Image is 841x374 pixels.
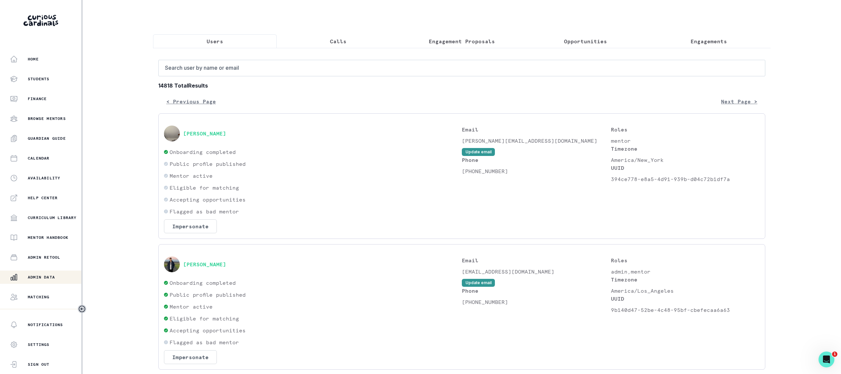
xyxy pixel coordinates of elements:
[158,95,224,108] button: < Previous Page
[832,352,837,357] span: 1
[28,215,77,220] p: Curriculum Library
[462,167,611,175] p: [PHONE_NUMBER]
[564,37,607,45] p: Opportunities
[611,156,760,164] p: America/New_York
[611,164,760,172] p: UUID
[28,116,66,121] p: Browse Mentors
[28,195,58,201] p: Help Center
[164,219,217,233] button: Impersonate
[28,156,50,161] p: Calendar
[28,56,39,62] p: Home
[28,96,47,101] p: Finance
[462,279,495,287] button: Update email
[170,196,246,204] p: Accepting opportunities
[170,184,239,192] p: Eligible for matching
[170,160,246,168] p: Public profile published
[170,279,236,287] p: Onboarding completed
[462,148,495,156] button: Update email
[611,287,760,295] p: America/Los_Angeles
[462,298,611,306] p: [PHONE_NUMBER]
[611,276,760,283] p: Timezone
[28,362,50,367] p: Sign Out
[183,130,226,137] button: [PERSON_NAME]
[78,305,86,313] button: Toggle sidebar
[611,126,760,133] p: Roles
[611,295,760,303] p: UUID
[28,294,50,300] p: Matching
[170,303,213,311] p: Mentor active
[170,326,246,334] p: Accepting opportunities
[691,37,727,45] p: Engagements
[330,37,346,45] p: Calls
[28,235,68,240] p: Mentor Handbook
[462,137,611,145] p: [PERSON_NAME][EMAIL_ADDRESS][DOMAIN_NAME]
[170,338,239,346] p: Flagged as bad mentor
[28,175,60,181] p: Availability
[28,275,55,280] p: Admin Data
[611,137,760,145] p: mentor
[170,148,236,156] p: Onboarding completed
[170,291,246,299] p: Public profile published
[713,95,765,108] button: Next Page >
[462,268,611,276] p: [EMAIL_ADDRESS][DOMAIN_NAME]
[611,145,760,153] p: Timezone
[462,156,611,164] p: Phone
[23,15,58,26] img: Curious Cardinals Logo
[170,315,239,322] p: Eligible for matching
[28,342,50,347] p: Settings
[207,37,223,45] p: Users
[462,256,611,264] p: Email
[611,306,760,314] p: 9b140d47-52be-4c48-95bf-cbefecaa6a63
[429,37,495,45] p: Engagement Proposals
[28,255,60,260] p: Admin Retool
[28,322,63,327] p: Notifications
[170,207,239,215] p: Flagged as bad mentor
[170,172,213,180] p: Mentor active
[164,350,217,364] button: Impersonate
[611,256,760,264] p: Roles
[183,261,226,268] button: [PERSON_NAME]
[28,136,66,141] p: Guardian Guide
[28,76,50,82] p: Students
[462,287,611,295] p: Phone
[462,126,611,133] p: Email
[611,175,760,183] p: 394ce778-e8a5-4d91-939b-d04c72b1df7a
[611,268,760,276] p: admin,mentor
[158,82,765,90] b: 14818 Total Results
[819,352,834,367] iframe: Intercom live chat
